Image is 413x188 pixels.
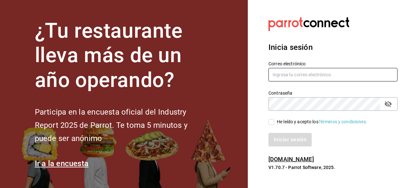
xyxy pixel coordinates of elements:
h1: ¿Tu restaurante lleva más de un año operando? [35,19,209,93]
h2: Participa en la encuesta oficial del Industry Report 2025 de Parrot. Te toma 5 minutos y puede se... [35,106,209,145]
div: He leído y acepto los [277,118,367,125]
a: [DOMAIN_NAME] [268,156,314,163]
label: Correo electrónico [268,61,398,66]
h3: Inicia sesión [268,42,398,53]
p: V1.70.7 - Parrot Software, 2025. [268,164,398,171]
input: Ingresa tu correo electrónico [268,68,398,81]
button: passwordField [383,99,394,109]
a: Términos y condiciones. [318,119,367,124]
label: Contraseña [268,90,398,95]
a: Ir a la encuesta [35,159,89,168]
